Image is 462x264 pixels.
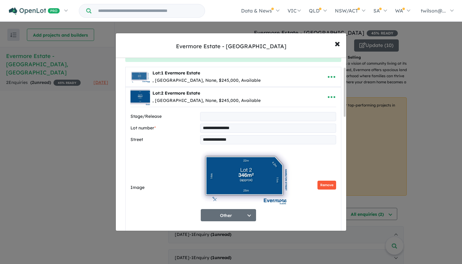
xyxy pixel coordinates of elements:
b: Lot: [152,90,200,96]
button: Remove [317,181,336,190]
b: Lot: [152,70,200,76]
div: , [GEOGRAPHIC_DATA], None, $245,000, Available [152,77,261,84]
label: Image [130,184,198,191]
img: Evermore%20Estate%20-%20Kilmore%20-%20Lot%202%20Evermore%20Estate___1759387603.jpg [130,87,150,107]
input: Try estate name, suburb, builder or developer [93,4,204,17]
img: Evermore%20Estate%20-%20Kilmore%20-%20Lot%201%20Evermore%20Estate___1760491196.jpg [130,67,150,87]
img: Openlot PRO Logo White [9,7,60,15]
span: × [335,37,340,50]
img: Evermore Estate - Kilmore - Lot 2 Evermore Estate Other [201,147,291,208]
div: Evermore Estate - [GEOGRAPHIC_DATA] [176,42,286,50]
div: , [GEOGRAPHIC_DATA], None, $245,000, Available [152,97,261,104]
span: 1 Evermore Estate [161,70,200,76]
span: twilson@... [421,8,446,14]
button: Other [201,209,256,221]
label: Street [130,136,198,143]
label: Stage/Release [130,113,198,120]
span: 2 Evermore Estate [161,90,200,96]
label: Lot number [130,125,198,132]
